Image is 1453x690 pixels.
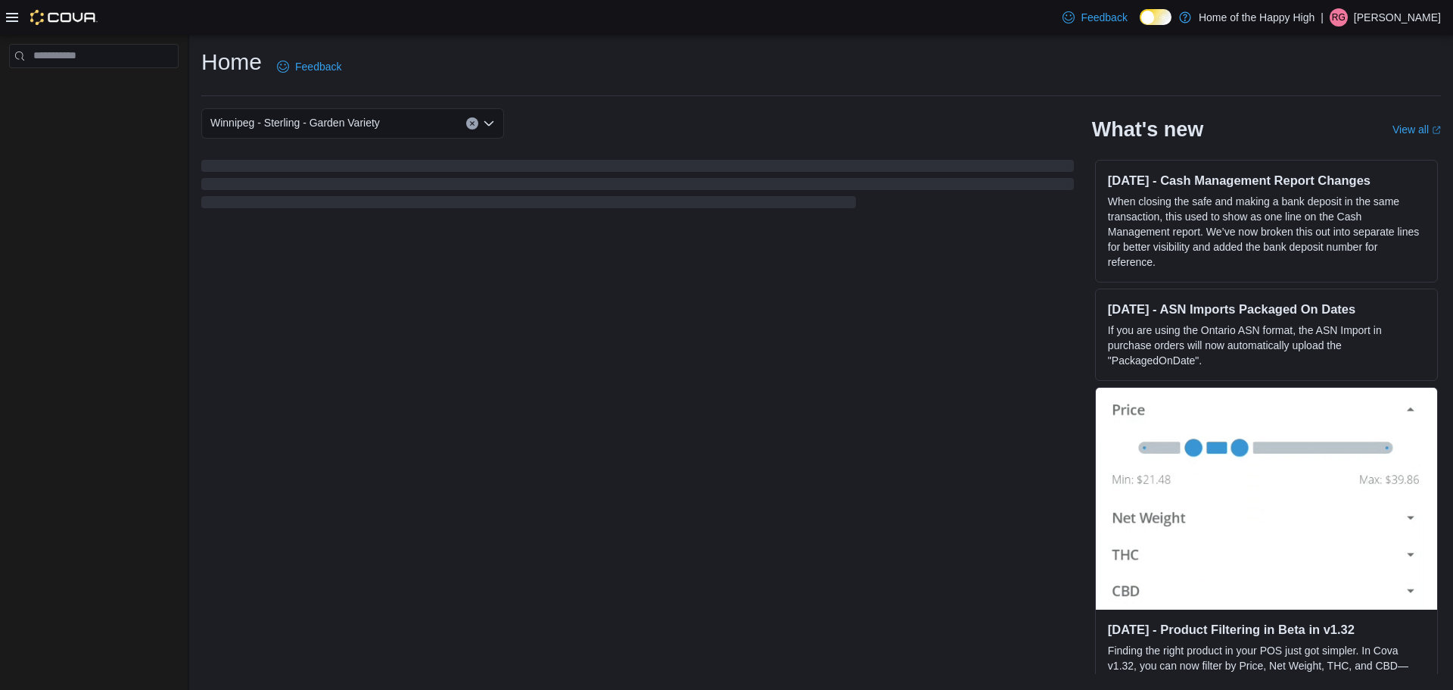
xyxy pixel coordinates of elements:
[271,52,347,82] a: Feedback
[9,71,179,108] nav: Complex example
[1140,25,1140,26] span: Dark Mode
[210,114,380,132] span: Winnipeg - Sterling - Garden Variety
[466,117,478,130] button: Clear input
[30,10,98,25] img: Cova
[1140,9,1171,25] input: Dark Mode
[1432,126,1441,135] svg: External link
[1108,323,1425,368] p: If you are using the Ontario ASN format, the ASN Import in purchase orders will now automatically...
[1392,123,1441,136] a: View allExternal link
[201,47,262,77] h1: Home
[1056,2,1133,33] a: Feedback
[1108,622,1425,637] h3: [DATE] - Product Filtering in Beta in v1.32
[1108,194,1425,270] p: When closing the safe and making a bank deposit in the same transaction, this used to show as one...
[1092,117,1203,142] h2: What's new
[1081,10,1127,25] span: Feedback
[1321,8,1324,27] p: |
[1108,301,1425,317] h3: [DATE] - ASN Imports Packaged On Dates
[1330,8,1348,27] div: Ryan Gibbons
[1108,173,1425,188] h3: [DATE] - Cash Management Report Changes
[201,163,1074,211] span: Loading
[1354,8,1441,27] p: [PERSON_NAME]
[295,59,341,74] span: Feedback
[1332,8,1346,27] span: RG
[483,117,495,130] button: Open list of options
[1199,8,1315,27] p: Home of the Happy High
